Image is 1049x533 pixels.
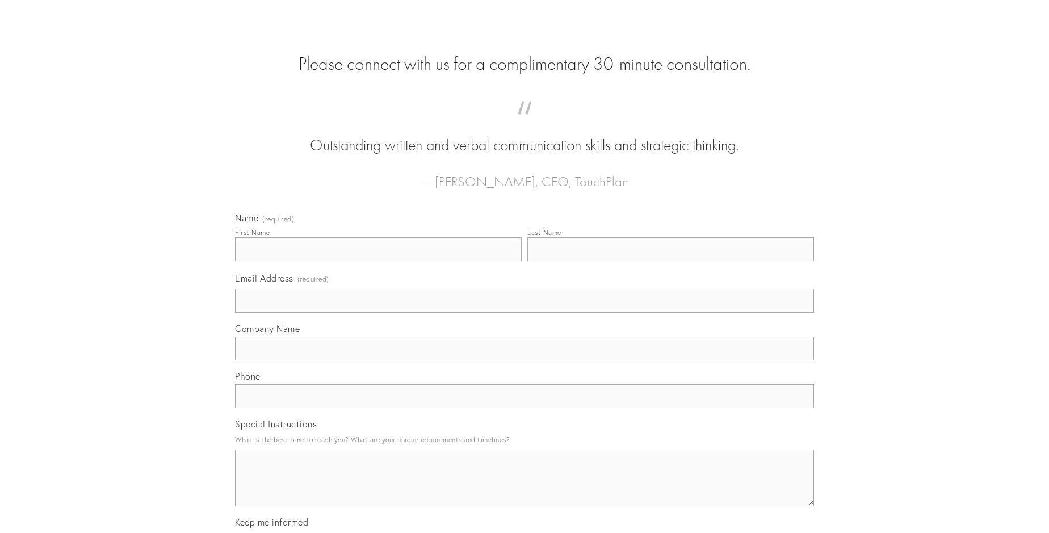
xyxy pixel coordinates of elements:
blockquote: Outstanding written and verbal communication skills and strategic thinking. [253,112,796,157]
h2: Please connect with us for a complimentary 30-minute consultation. [235,53,814,75]
span: Name [235,212,258,224]
div: Last Name [527,228,561,237]
span: Special Instructions [235,418,317,430]
span: Keep me informed [235,517,308,528]
span: (required) [262,216,294,223]
figcaption: — [PERSON_NAME], CEO, TouchPlan [253,157,796,193]
span: Phone [235,371,261,382]
p: What is the best time to reach you? What are your unique requirements and timelines? [235,432,814,447]
span: Email Address [235,272,293,284]
span: (required) [297,271,329,287]
span: “ [253,112,796,135]
span: Company Name [235,323,300,334]
div: First Name [235,228,270,237]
